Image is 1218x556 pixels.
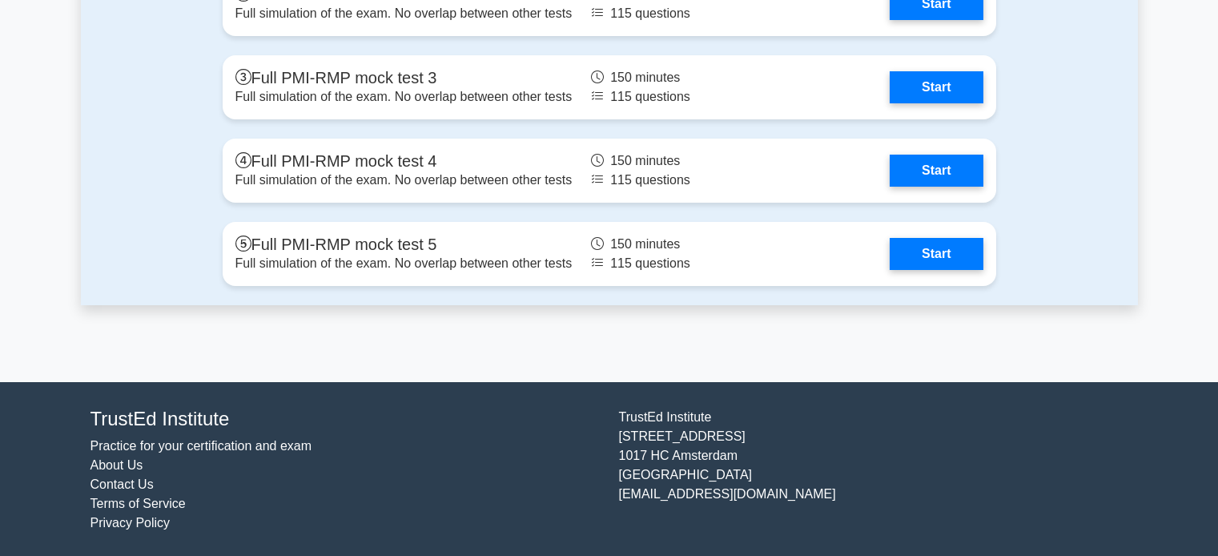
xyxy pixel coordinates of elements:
a: Privacy Policy [90,516,171,530]
div: TrustEd Institute [STREET_ADDRESS] 1017 HC Amsterdam [GEOGRAPHIC_DATA] [EMAIL_ADDRESS][DOMAIN_NAME] [609,408,1138,534]
a: About Us [90,458,143,472]
a: Start [890,155,983,187]
a: Start [890,238,983,270]
a: Contact Us [90,477,154,491]
a: Practice for your certification and exam [90,439,312,453]
a: Start [890,71,983,103]
h4: TrustEd Institute [90,408,600,431]
a: Terms of Service [90,497,186,510]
